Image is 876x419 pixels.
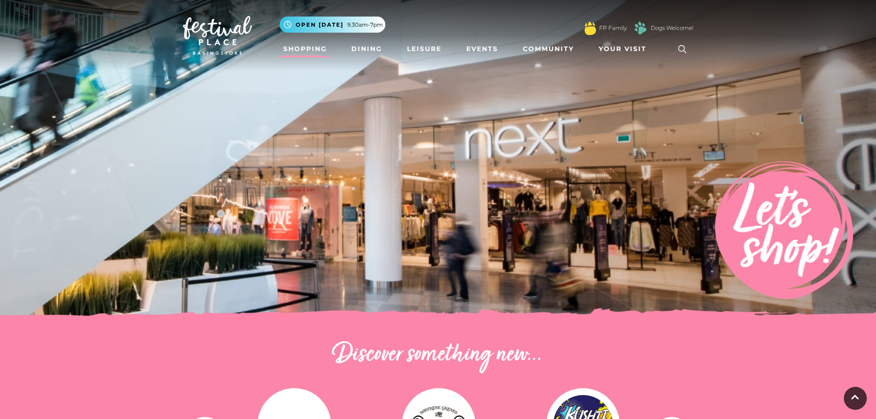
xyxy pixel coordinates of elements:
[183,16,252,55] img: Festival Place Logo
[296,21,344,29] span: Open [DATE]
[519,40,578,57] a: Community
[463,40,502,57] a: Events
[348,40,386,57] a: Dining
[347,21,383,29] span: 9.30am-7pm
[599,44,647,54] span: Your Visit
[280,40,331,57] a: Shopping
[403,40,445,57] a: Leisure
[599,24,627,32] a: FP Family
[651,24,693,32] a: Dogs Welcome!
[280,17,385,33] button: Open [DATE] 9.30am-7pm
[183,340,693,370] h2: Discover something new...
[595,40,655,57] a: Your Visit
